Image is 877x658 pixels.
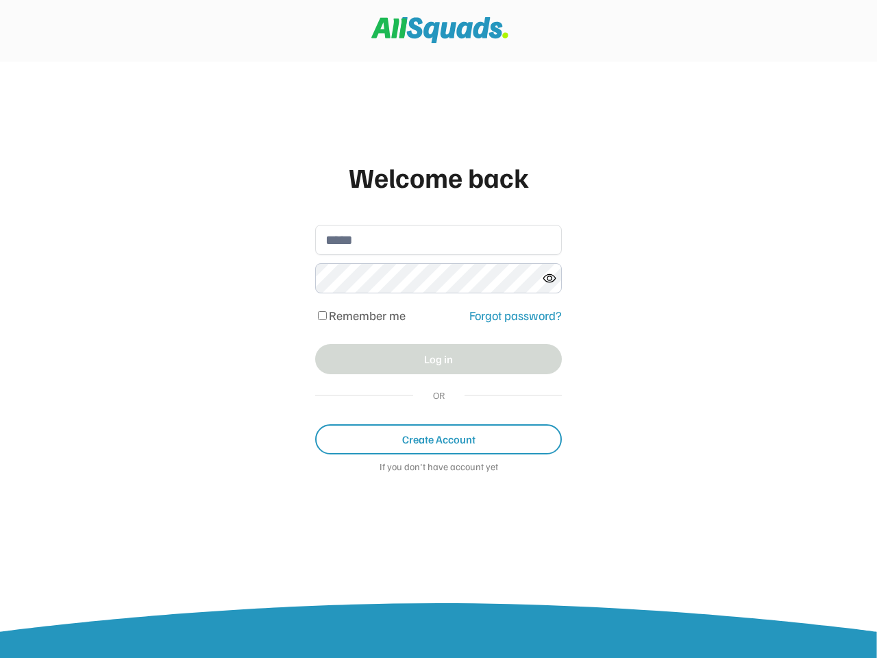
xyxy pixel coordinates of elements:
[371,17,508,43] img: Squad%20Logo.svg
[315,344,562,374] button: Log in
[427,388,451,402] div: OR
[315,156,562,197] div: Welcome back
[315,461,562,475] div: If you don't have account yet
[315,424,562,454] button: Create Account
[329,308,406,323] label: Remember me
[469,306,562,325] div: Forgot password?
